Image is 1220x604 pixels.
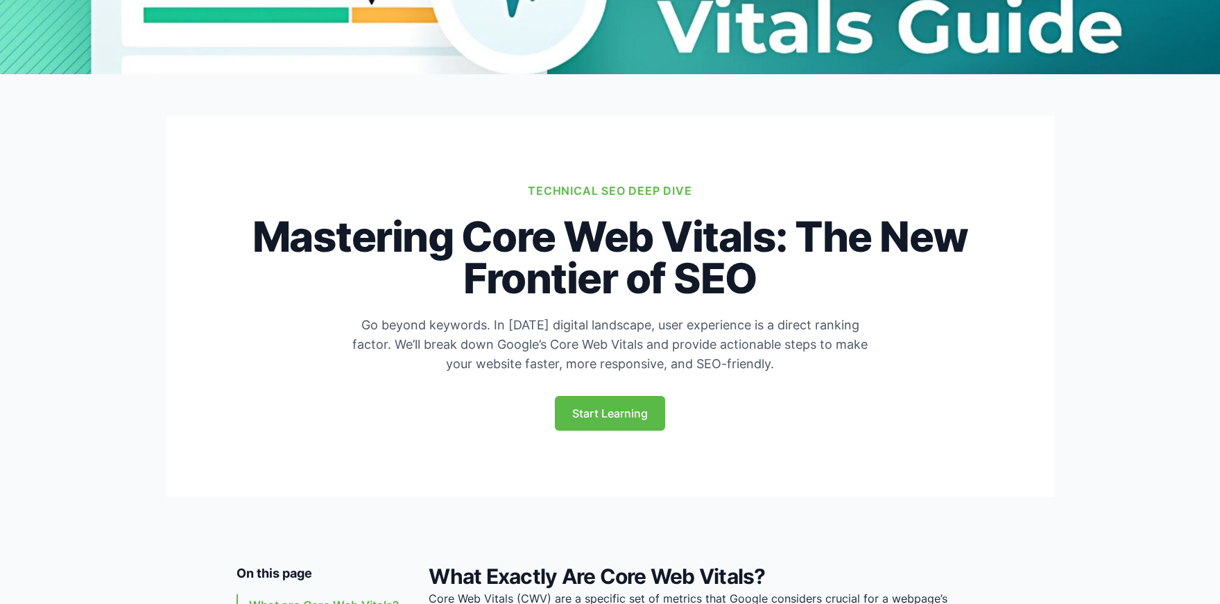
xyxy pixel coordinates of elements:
[237,564,406,583] h3: On this page
[555,396,665,431] a: Start Learning
[237,216,983,299] h1: Mastering Core Web Vitals: The New Frontier of SEO
[429,564,983,589] h2: What Exactly Are Core Web Vitals?
[344,316,877,374] p: Go beyond keywords. In [DATE] digital landscape, user experience is a direct ranking factor. We’l...
[237,182,983,199] p: Technical SEO Deep Dive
